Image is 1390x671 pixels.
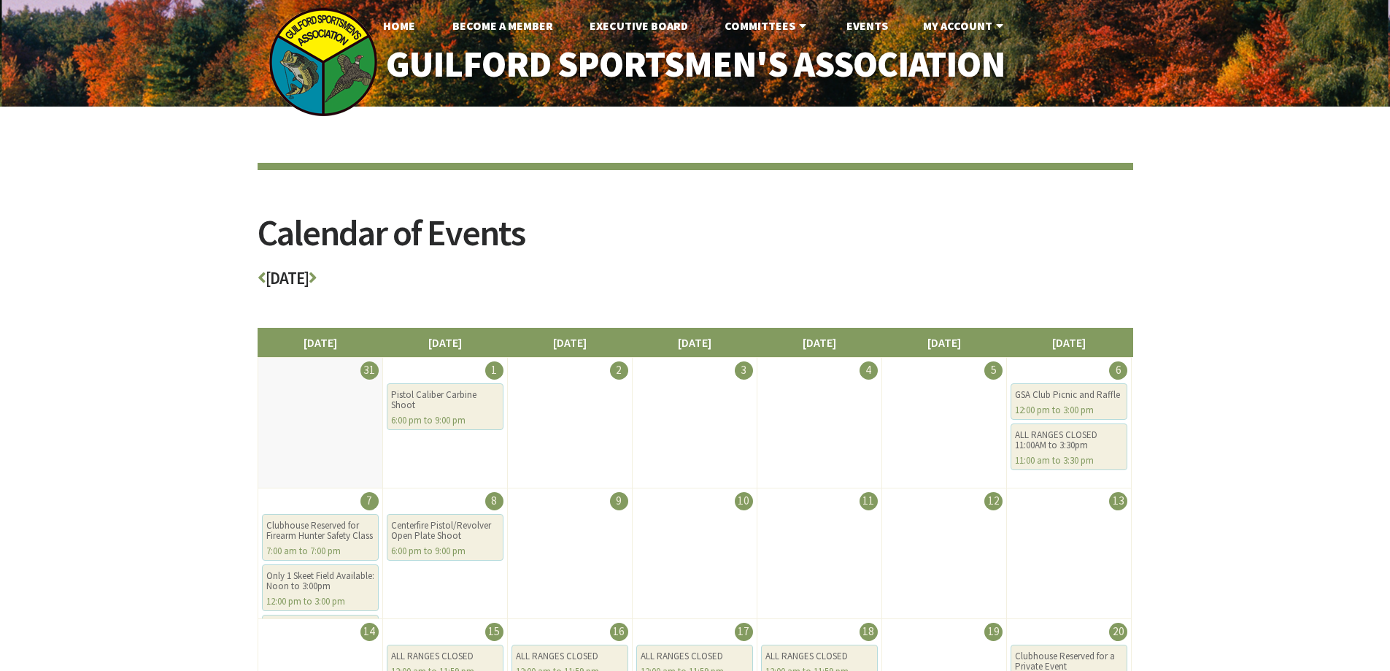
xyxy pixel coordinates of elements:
div: ALL RANGES CLOSED 11:00AM to 3:30pm [1015,430,1123,450]
li: [DATE] [881,328,1007,357]
div: ALL RANGES CLOSED [641,651,749,662]
div: GSA Club Picnic and Raffle [1015,390,1123,400]
div: Clubhouse Reserved for Firearm Hunter Safety Class [266,521,374,541]
div: 18 [860,623,878,641]
div: 5 [984,361,1003,380]
div: 13 [1109,492,1127,510]
img: logo_sm.png [269,7,378,117]
a: My Account [911,11,1019,40]
div: 3 [735,361,753,380]
div: 2 [610,361,628,380]
div: 12:00 pm to 3:00 pm [1015,405,1123,415]
div: Only 1 Skeet Field Available: Noon to 3:00pm [266,571,374,591]
a: Guilford Sportsmen's Association [355,34,1035,96]
li: [DATE] [757,328,882,357]
div: 12 [984,492,1003,510]
a: Executive Board [578,11,700,40]
a: Events [835,11,900,40]
div: 6:00 pm to 9:00 pm [391,415,499,426]
div: 31 [360,361,379,380]
li: [DATE] [1006,328,1132,357]
div: ALL RANGES CLOSED [516,651,624,662]
div: 9 [610,492,628,510]
div: Centerfire Pistol/Revolver Open Plate Shoot [391,521,499,541]
div: 10 [735,492,753,510]
h3: [DATE] [258,269,1133,295]
li: [DATE] [258,328,383,357]
div: 17 [735,623,753,641]
div: 6 [1109,361,1127,380]
div: Pistol Caliber Carbine Shoot [391,390,499,410]
div: 1 [485,361,503,380]
div: 8 [485,492,503,510]
div: 11 [860,492,878,510]
div: 16 [610,623,628,641]
div: 4 [860,361,878,380]
li: [DATE] [382,328,508,357]
div: 11:00 am to 3:30 pm [1015,456,1123,466]
div: 6:00 pm to 9:00 pm [391,546,499,556]
div: 19 [984,623,1003,641]
div: 20 [1109,623,1127,641]
a: Home [371,11,427,40]
div: 14 [360,623,379,641]
h2: Calendar of Events [258,215,1133,269]
div: ALL RANGES CLOSED [391,651,499,662]
li: [DATE] [632,328,757,357]
a: Committees [713,11,822,40]
div: 7 [360,492,379,510]
li: [DATE] [507,328,633,357]
a: Become A Member [441,11,565,40]
div: 7:00 am to 7:00 pm [266,546,374,556]
div: 12:00 pm to 3:00 pm [266,597,374,607]
div: 15 [485,623,503,641]
div: ALL RANGES CLOSED [765,651,873,662]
